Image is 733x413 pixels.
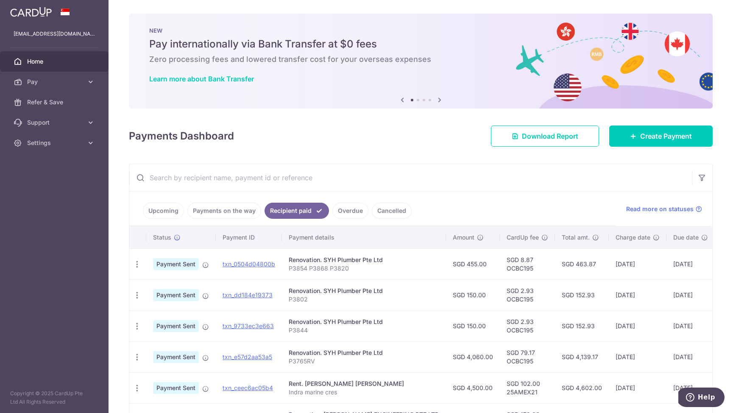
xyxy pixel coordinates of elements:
p: NEW [149,27,692,34]
span: Total amt. [562,233,590,242]
div: Renovation. SYH Plumber Pte Ltd [289,318,439,326]
td: [DATE] [666,279,715,310]
span: Settings [27,139,83,147]
td: [DATE] [609,248,666,279]
div: Renovation. SYH Plumber Pte Ltd [289,256,439,264]
img: Bank transfer banner [129,14,713,109]
span: Payment Sent [153,289,199,301]
td: SGD 2.93 OCBC195 [500,310,555,341]
span: Charge date [616,233,650,242]
td: [DATE] [609,279,666,310]
td: SGD 150.00 [446,279,500,310]
a: Upcoming [143,203,184,219]
a: txn_dd184e19373 [223,291,273,299]
td: SGD 2.93 OCBC195 [500,279,555,310]
td: SGD 455.00 [446,248,500,279]
span: Payment Sent [153,320,199,332]
a: Download Report [491,126,599,147]
td: [DATE] [666,341,715,372]
span: Status [153,233,171,242]
a: Read more on statuses [626,205,702,213]
td: SGD 152.93 [555,310,609,341]
h4: Payments Dashboard [129,128,234,144]
td: [DATE] [666,310,715,341]
td: [DATE] [666,372,715,403]
span: CardUp fee [507,233,539,242]
span: Create Payment [640,131,692,141]
span: Home [27,57,83,66]
td: SGD 4,500.00 [446,372,500,403]
td: SGD 463.87 [555,248,609,279]
input: Search by recipient name, payment id or reference [129,164,692,191]
span: Refer & Save [27,98,83,106]
span: Due date [673,233,699,242]
p: P3854 P3868 P3820 [289,264,439,273]
span: Read more on statuses [626,205,694,213]
p: [EMAIL_ADDRESS][DOMAIN_NAME] [14,30,95,38]
p: Indra marine cres [289,388,439,396]
td: SGD 4,602.00 [555,372,609,403]
div: Renovation. SYH Plumber Pte Ltd [289,349,439,357]
span: Download Report [522,131,578,141]
td: SGD 79.17 OCBC195 [500,341,555,372]
a: txn_0504d04800b [223,260,275,268]
span: Amount [453,233,474,242]
td: SGD 4,060.00 [446,341,500,372]
div: Renovation. SYH Plumber Pte Ltd [289,287,439,295]
a: Payments on the way [187,203,261,219]
h6: Zero processing fees and lowered transfer cost for your overseas expenses [149,54,692,64]
a: Cancelled [372,203,412,219]
td: [DATE] [609,372,666,403]
a: Learn more about Bank Transfer [149,75,254,83]
a: txn_e57d2aa53a5 [223,353,272,360]
p: P3802 [289,295,439,304]
p: P3844 [289,326,439,335]
a: Overdue [332,203,368,219]
span: Payment Sent [153,351,199,363]
span: Payment Sent [153,258,199,270]
div: Rent. [PERSON_NAME] [PERSON_NAME] [289,380,439,388]
h5: Pay internationally via Bank Transfer at $0 fees [149,37,692,51]
a: Create Payment [609,126,713,147]
p: P3765RV [289,357,439,366]
td: SGD 4,139.17 [555,341,609,372]
td: [DATE] [609,310,666,341]
span: Pay [27,78,83,86]
a: txn_9733ec3e663 [223,322,274,329]
th: Payment ID [216,226,282,248]
img: CardUp [10,7,52,17]
span: Payment Sent [153,382,199,394]
span: Support [27,118,83,127]
td: SGD 102.00 25AMEX21 [500,372,555,403]
td: [DATE] [666,248,715,279]
td: [DATE] [609,341,666,372]
td: SGD 8.87 OCBC195 [500,248,555,279]
iframe: Opens a widget where you can find more information [678,388,725,409]
a: Recipient paid [265,203,329,219]
a: txn_ceec6ac05b4 [223,384,273,391]
td: SGD 152.93 [555,279,609,310]
th: Payment details [282,226,446,248]
td: SGD 150.00 [446,310,500,341]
